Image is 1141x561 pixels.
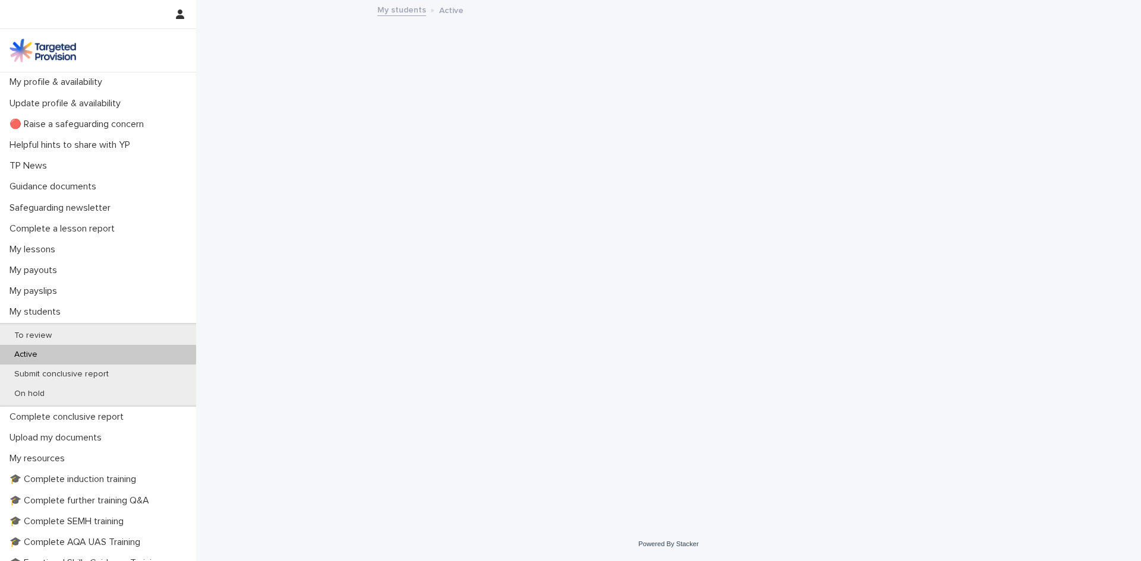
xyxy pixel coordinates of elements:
[377,2,426,16] a: My students
[5,286,67,297] p: My payslips
[5,98,130,109] p: Update profile & availability
[5,119,153,130] p: 🔴 Raise a safeguarding concern
[5,432,111,443] p: Upload my documents
[5,265,67,276] p: My payouts
[5,369,118,379] p: Submit conclusive report
[5,202,120,214] p: Safeguarding newsletter
[638,540,698,547] a: Powered By Stacker
[5,474,146,485] p: 🎓 Complete induction training
[5,244,65,255] p: My lessons
[5,350,47,360] p: Active
[5,537,150,548] p: 🎓 Complete AQA UAS Training
[5,331,61,341] p: To review
[5,453,74,464] p: My resources
[5,181,106,192] p: Guidance documents
[5,495,159,506] p: 🎓 Complete further training Q&A
[10,39,76,62] img: M5nRWzHhSzIhMunXDL62
[5,140,140,151] p: Helpful hints to share with YP
[5,160,56,172] p: TP News
[5,516,133,527] p: 🎓 Complete SEMH training
[5,389,54,399] p: On hold
[5,77,112,88] p: My profile & availability
[5,223,124,234] p: Complete a lesson report
[5,411,133,423] p: Complete conclusive report
[5,306,70,318] p: My students
[439,3,464,16] p: Active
